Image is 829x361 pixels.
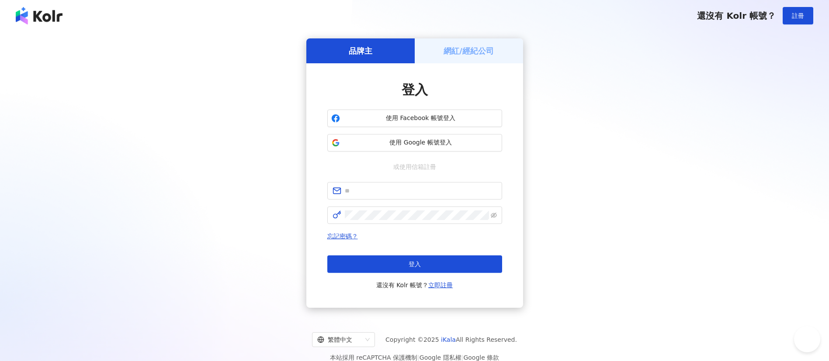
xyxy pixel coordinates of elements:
[463,354,499,361] a: Google 條款
[461,354,464,361] span: |
[697,10,776,21] span: 還沒有 Kolr 帳號？
[327,255,502,273] button: 登入
[385,334,517,345] span: Copyright © 2025 All Rights Reserved.
[420,354,461,361] a: Google 隱私權
[327,110,502,127] button: 使用 Facebook 帳號登入
[343,114,498,123] span: 使用 Facebook 帳號登入
[441,336,456,343] a: iKala
[402,82,428,97] span: 登入
[792,12,804,19] span: 註冊
[783,7,813,24] button: 註冊
[444,45,494,56] h5: 網紅/經紀公司
[417,354,420,361] span: |
[491,212,497,218] span: eye-invisible
[16,7,62,24] img: logo
[428,282,453,289] a: 立即註冊
[317,333,362,347] div: 繁體中文
[327,134,502,151] button: 使用 Google 帳號登入
[376,280,453,290] span: 還沒有 Kolr 帳號？
[343,138,498,147] span: 使用 Google 帳號登入
[327,233,358,240] a: 忘記密碼？
[349,45,372,56] h5: 品牌主
[409,261,421,268] span: 登入
[794,326,820,352] iframe: Help Scout Beacon - Open
[387,162,442,172] span: 或使用信箱註冊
